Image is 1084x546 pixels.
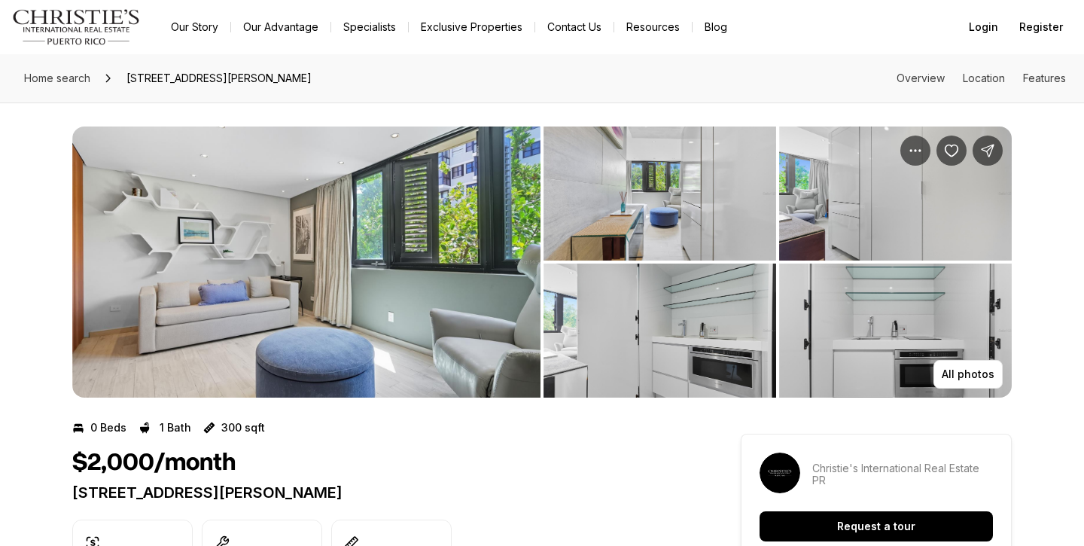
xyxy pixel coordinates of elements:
nav: Page section menu [897,72,1066,84]
button: All photos [933,360,1003,389]
button: View image gallery [544,264,776,398]
p: 300 sqft [221,422,265,434]
a: Our Story [159,17,230,38]
span: [STREET_ADDRESS][PERSON_NAME] [120,66,318,90]
a: Home search [18,66,96,90]
a: Our Advantage [231,17,330,38]
button: Share Property: 63 KING'S COURT #3A [973,136,1003,166]
a: Skip to: Features [1023,72,1066,84]
p: Christie's International Real Estate PR [812,462,993,487]
img: logo [12,9,141,45]
h1: $2,000/month [72,449,236,477]
li: 1 of 9 [72,127,540,398]
span: Register [1019,21,1063,33]
a: Blog [693,17,739,38]
button: Login [960,12,1007,42]
a: Resources [614,17,692,38]
a: Exclusive Properties [409,17,534,38]
li: 2 of 9 [544,127,1012,398]
p: 0 Beds [90,422,126,434]
button: Save Property: 63 KING'S COURT #3A [936,136,967,166]
span: Home search [24,72,90,84]
p: [STREET_ADDRESS][PERSON_NAME] [72,483,687,502]
p: 1 Bath [160,422,191,434]
a: Skip to: Location [963,72,1005,84]
a: Specialists [331,17,408,38]
button: View image gallery [779,127,1012,261]
button: Register [1010,12,1072,42]
a: Skip to: Overview [897,72,945,84]
div: Listing Photos [72,127,1012,398]
button: View image gallery [779,264,1012,398]
p: Request a tour [837,520,915,532]
button: Property options [900,136,930,166]
button: Contact Us [535,17,614,38]
button: View image gallery [72,127,540,398]
span: Login [969,21,998,33]
button: Request a tour [760,511,993,541]
p: All photos [942,368,994,380]
button: View image gallery [544,127,776,261]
